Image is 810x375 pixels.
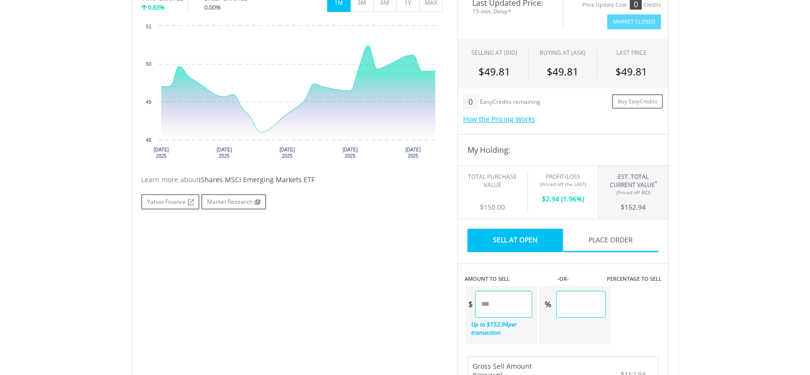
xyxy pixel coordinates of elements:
div: LAST PRICE [616,49,647,57]
div: Est. Total Current Value [606,173,661,189]
a: Sell At Open [467,229,563,252]
div: Chart. Highcharts interactive chart. [141,21,443,165]
span: $49.81 [479,65,510,78]
div: EasyCredits remaining [480,99,541,107]
a: Place Order [563,229,659,252]
text: [DATE] 2025 [217,147,232,159]
text: [DATE] 2025 [280,147,295,159]
text: 51 [146,24,152,29]
div: Profit/Loss [535,173,591,181]
span: 0.00% [204,3,221,12]
a: Market Research [201,194,266,210]
text: [DATE] 2025 [405,147,421,159]
span: $49.81 [616,65,648,78]
label: AMOUNT TO SELL [465,275,510,283]
span: 2.94 (1.96%) [546,194,584,203]
text: [DATE] 2025 [343,147,358,159]
span: 0.83% [148,3,165,12]
span: $49.81 [547,65,578,78]
span: iShares MSCI Emerging Markets ETF [199,175,315,184]
text: 49 [146,100,152,105]
label: PERCENTAGE TO SELL [607,275,662,283]
a: Buy EasyCredits [612,94,663,109]
div: $ [535,187,591,204]
a: How the Pricing Works [463,114,535,124]
label: -OR- [557,275,569,283]
span: $150.00 [480,202,505,212]
span: 152.94 [490,320,508,328]
div: Credits [644,1,661,9]
div: Price Update Cost: [582,1,628,9]
a: Yahoo Finance [141,194,199,210]
div: % [539,291,556,318]
text: [DATE] 2025 [154,147,169,159]
span: BUYING AT (ASK) [540,49,586,57]
div: Learn more about [141,175,443,185]
text: 50 [146,62,152,67]
div: (Priced off the LAST) [535,181,591,187]
button: Market Closed [607,14,661,29]
h4: My Holding: [467,144,659,156]
div: Total Purchase Value [465,173,520,189]
span: 152.94 [625,202,646,212]
div: $ [466,291,475,318]
div: SELLING AT (BID) [471,49,517,57]
div: Up to $ per transaction [466,318,532,339]
span: 15-min. Delay* [465,7,556,16]
div: (Priced off BID) [606,189,661,196]
div: 0 [463,94,478,110]
text: 48 [146,137,152,143]
svg: Interactive chart [141,21,443,165]
div: $ [606,196,661,212]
